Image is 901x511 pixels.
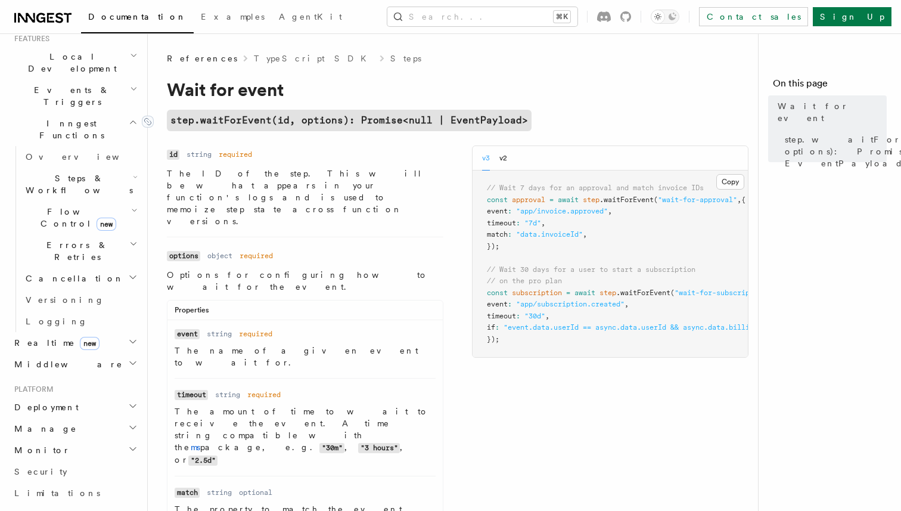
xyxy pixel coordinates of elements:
[778,100,887,124] span: Wait for event
[773,76,887,95] h4: On this page
[487,323,495,332] span: if
[599,289,616,297] span: step
[201,12,265,21] span: Examples
[625,300,629,308] span: ,
[10,34,49,44] span: Features
[21,289,140,311] a: Versioning
[272,4,349,32] a: AgentKit
[10,117,129,141] span: Inngest Functions
[175,329,200,339] code: event
[482,146,490,171] button: v3
[358,443,400,453] code: "3 hours"
[21,168,140,201] button: Steps & Workflows
[608,207,612,215] span: ,
[167,52,237,64] span: References
[21,206,131,230] span: Flow Control
[240,251,273,261] dd: required
[207,251,232,261] dd: object
[487,312,516,320] span: timeout
[524,219,541,227] span: "7d"
[495,323,499,332] span: :
[487,289,508,297] span: const
[574,289,595,297] span: await
[10,358,123,370] span: Middleware
[508,230,512,239] span: :
[10,439,140,461] button: Monitor
[487,300,508,308] span: event
[10,146,140,332] div: Inngest Functions
[487,265,695,274] span: // Wait 30 days for a user to start a subscription
[10,337,100,349] span: Realtime
[487,207,508,215] span: event
[10,444,70,456] span: Monitor
[14,467,67,476] span: Security
[599,196,654,204] span: .waitForEvent
[10,385,54,394] span: Platform
[10,418,140,439] button: Manage
[741,196,745,204] span: {
[10,423,77,435] span: Manage
[10,461,140,482] a: Security
[207,329,232,339] dd: string
[487,230,508,239] span: match
[167,251,200,261] code: options
[80,337,100,350] span: new
[699,7,808,26] a: Contact sales
[390,52,421,64] a: Steps
[175,390,208,400] code: timeout
[10,401,79,413] span: Deployment
[508,207,512,215] span: :
[508,300,512,308] span: :
[21,146,140,168] a: Overview
[10,482,140,504] a: Limitations
[541,219,545,227] span: ,
[512,289,562,297] span: subscription
[215,390,240,399] dd: string
[10,84,130,108] span: Events & Triggers
[167,110,532,131] a: step.waitForEvent(id, options): Promise<null | EventPayload>
[97,218,116,231] span: new
[219,150,252,159] dd: required
[516,207,608,215] span: "app/invoice.approved"
[516,312,520,320] span: :
[26,317,88,326] span: Logging
[26,295,104,305] span: Versioning
[10,332,140,354] button: Realtimenew
[21,272,124,284] span: Cancellation
[716,174,744,190] button: Copy
[21,268,140,289] button: Cancellation
[279,12,342,21] span: AgentKit
[175,405,436,466] p: The amount of time to wait to receive the event. A time string compatible with the package, e.g. ...
[670,289,675,297] span: (
[167,305,443,320] div: Properties
[524,312,545,320] span: "30d"
[583,230,587,239] span: ,
[26,152,148,162] span: Overview
[616,289,670,297] span: .waitForEvent
[487,335,499,343] span: });
[191,442,200,452] a: ms
[10,46,140,79] button: Local Development
[675,289,770,297] span: "wait-for-subscription"
[194,4,272,32] a: Examples
[207,488,232,497] dd: string
[175,345,436,368] p: The name of a given event to wait for.
[780,129,887,174] a: step.waitForEvent(id, options): Promise<null | EventPayload>
[516,230,583,239] span: "data.invoiceId"
[487,184,704,192] span: // Wait 7 days for an approval and match invoice IDs
[504,323,821,332] span: "event.data.userId == async.data.userId && async.data.billing_plan == 'pro'"
[239,488,272,497] dd: optional
[10,51,130,75] span: Local Development
[512,196,545,204] span: approval
[583,196,599,204] span: step
[554,11,570,23] kbd: ⌘K
[21,172,133,196] span: Steps & Workflows
[167,79,644,100] h1: Wait for event
[658,196,737,204] span: "wait-for-approval"
[319,443,344,453] code: "30m"
[499,146,507,171] button: v2
[487,242,499,250] span: });
[21,311,140,332] a: Logging
[516,219,520,227] span: :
